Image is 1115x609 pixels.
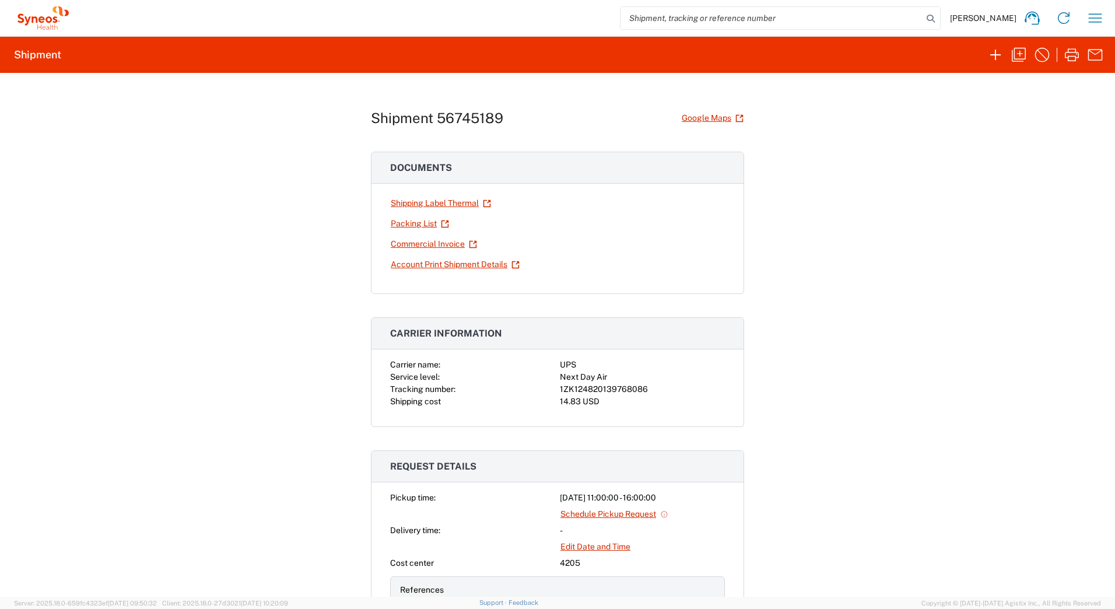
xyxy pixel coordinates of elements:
span: Carrier information [390,328,502,339]
span: Documents [390,162,452,173]
div: UPS [560,359,725,371]
div: 4205 [560,557,725,569]
span: References [400,585,444,594]
span: Service level: [390,372,440,381]
span: [PERSON_NAME] [950,13,1016,23]
a: Packing List [390,213,450,234]
h1: Shipment 56745189 [371,110,503,127]
span: Pickup time: [390,493,436,502]
a: Edit Date and Time [560,537,631,557]
span: Carrier name: [390,360,440,369]
a: Commercial Invoice [390,234,478,254]
span: [DATE] 09:50:32 [108,600,157,607]
a: Account Print Shipment Details [390,254,520,275]
div: 7025 [560,596,715,608]
span: [DATE] 10:20:09 [241,600,288,607]
a: Schedule Pickup Request [560,504,669,524]
a: Google Maps [681,108,744,128]
a: Feedback [509,599,538,606]
div: - [560,524,725,537]
a: Shipping Label Thermal [390,193,492,213]
span: Copyright © [DATE]-[DATE] Agistix Inc., All Rights Reserved [921,598,1101,608]
span: Tracking number: [390,384,455,394]
div: Next Day Air [560,371,725,383]
input: Shipment, tracking or reference number [620,7,923,29]
span: Request details [390,461,476,472]
a: Support [479,599,509,606]
span: Shipping cost [390,397,441,406]
div: Project [400,596,555,608]
span: Server: 2025.18.0-659fc4323ef [14,600,157,607]
div: [DATE] 11:00:00 - 16:00:00 [560,492,725,504]
div: 14.83 USD [560,395,725,408]
div: 1ZK124820139768086 [560,383,725,395]
span: Delivery time: [390,526,440,535]
span: Cost center [390,558,434,568]
h2: Shipment [14,48,61,62]
span: Client: 2025.18.0-27d3021 [162,600,288,607]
